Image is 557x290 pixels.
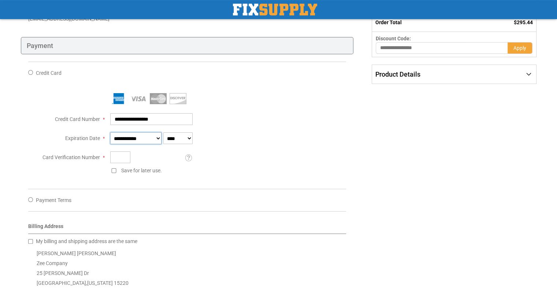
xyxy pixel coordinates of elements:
span: Product Details [375,70,420,78]
img: Visa [130,93,147,104]
img: Discover [170,93,186,104]
span: [US_STATE] [87,280,113,286]
div: Payment [21,37,354,55]
a: store logo [233,4,317,15]
span: [EMAIL_ADDRESS][DOMAIN_NAME] [28,16,109,22]
span: Apply [513,45,526,51]
span: Card Verification Number [42,154,100,160]
img: MasterCard [150,93,167,104]
div: Billing Address [28,223,346,234]
span: $295.44 [514,19,533,25]
span: Credit Card Number [55,116,100,122]
span: My billing and shipping address are the same [36,238,137,244]
span: Credit Card [36,70,62,76]
img: Fix Industrial Supply [233,4,317,15]
span: Payment Terms [36,197,71,203]
span: Discount Code: [376,36,411,41]
strong: Order Total [375,19,402,25]
button: Apply [508,42,532,54]
span: Expiration Date [65,135,100,141]
span: Save for later use. [121,168,162,173]
img: American Express [110,93,127,104]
